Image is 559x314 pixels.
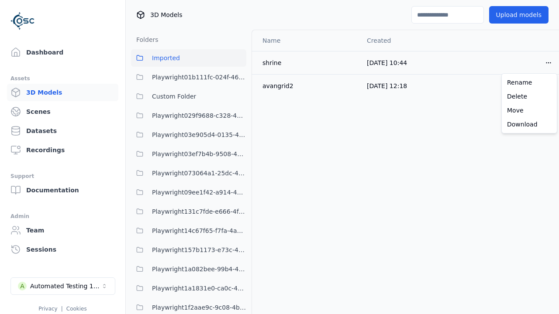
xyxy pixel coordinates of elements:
[504,75,555,89] a: Rename
[504,117,555,131] a: Download
[504,103,555,117] a: Move
[504,89,555,103] a: Delete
